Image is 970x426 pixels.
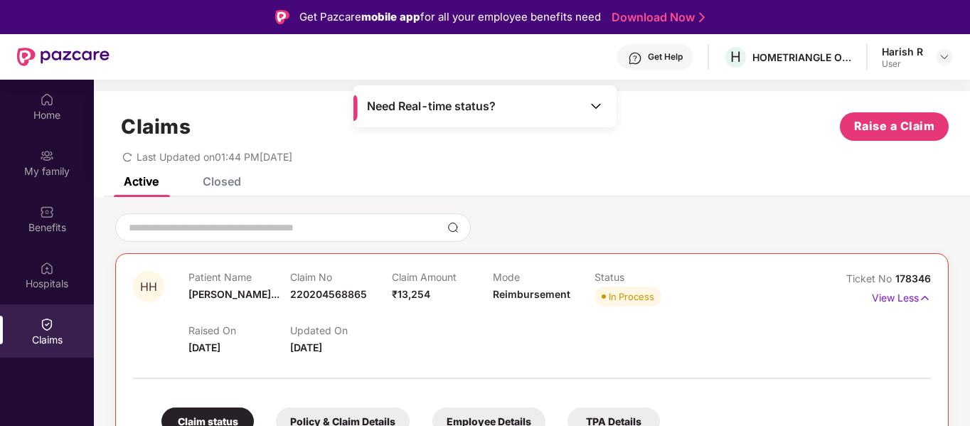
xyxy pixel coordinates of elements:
span: Last Updated on 01:44 PM[DATE] [137,151,292,163]
img: svg+xml;base64,PHN2ZyBpZD0iSGVscC0zMngzMiIgeG1sbnM9Imh0dHA6Ly93d3cudzMub3JnLzIwMDAvc3ZnIiB3aWR0aD... [628,51,642,65]
p: Mode [493,271,595,283]
p: Claim No [290,271,392,283]
img: svg+xml;base64,PHN2ZyBpZD0iU2VhcmNoLTMyeDMyIiB4bWxucz0iaHR0cDovL3d3dy53My5vcmcvMjAwMC9zdmciIHdpZH... [447,222,459,233]
a: Download Now [612,10,700,25]
img: svg+xml;base64,PHN2ZyBpZD0iSG9tZSIgeG1sbnM9Imh0dHA6Ly93d3cudzMub3JnLzIwMDAvc3ZnIiB3aWR0aD0iMjAiIG... [40,92,54,107]
p: Raised On [188,324,290,336]
span: Need Real-time status? [367,99,496,114]
strong: mobile app [361,10,420,23]
img: svg+xml;base64,PHN2ZyB3aWR0aD0iMjAiIGhlaWdodD0iMjAiIHZpZXdCb3g9IjAgMCAyMCAyMCIgZmlsbD0ibm9uZSIgeG... [40,149,54,163]
img: svg+xml;base64,PHN2ZyBpZD0iRHJvcGRvd24tMzJ4MzIiIHhtbG5zPSJodHRwOi8vd3d3LnczLm9yZy8yMDAwL3N2ZyIgd2... [939,51,950,63]
span: [PERSON_NAME]... [188,288,279,300]
img: svg+xml;base64,PHN2ZyBpZD0iQ2xhaW0iIHhtbG5zPSJodHRwOi8vd3d3LnczLm9yZy8yMDAwL3N2ZyIgd2lkdGg9IjIwIi... [40,317,54,331]
div: Harish R [882,45,923,58]
img: svg+xml;base64,PHN2ZyB4bWxucz0iaHR0cDovL3d3dy53My5vcmcvMjAwMC9zdmciIHdpZHRoPSIxNyIgaGVpZ2h0PSIxNy... [919,290,931,306]
button: Raise a Claim [840,112,949,141]
p: Patient Name [188,271,290,283]
img: svg+xml;base64,PHN2ZyBpZD0iQmVuZWZpdHMiIHhtbG5zPSJodHRwOi8vd3d3LnczLm9yZy8yMDAwL3N2ZyIgd2lkdGg9Ij... [40,205,54,219]
p: View Less [872,287,931,306]
img: New Pazcare Logo [17,48,110,66]
span: H [730,48,741,65]
span: Ticket No [846,272,895,284]
div: Get Pazcare for all your employee benefits need [299,9,601,26]
span: HH [140,281,157,293]
span: redo [122,151,132,163]
span: Raise a Claim [854,117,935,135]
img: Toggle Icon [589,99,603,113]
span: 178346 [895,272,931,284]
div: In Process [609,289,654,304]
div: Active [124,174,159,188]
span: Reimbursement [493,288,570,300]
img: Logo [275,10,289,24]
div: Get Help [648,51,683,63]
span: [DATE] [290,341,322,353]
p: Status [595,271,696,283]
div: HOMETRIANGLE ONLINE SERVICES PRIVATE LIMITED [752,50,852,64]
span: [DATE] [188,341,220,353]
div: Closed [203,174,241,188]
img: Stroke [699,10,705,25]
img: svg+xml;base64,PHN2ZyBpZD0iSG9zcGl0YWxzIiB4bWxucz0iaHR0cDovL3d3dy53My5vcmcvMjAwMC9zdmciIHdpZHRoPS... [40,261,54,275]
div: User [882,58,923,70]
span: 220204568865 [290,288,367,300]
h1: Claims [121,115,191,139]
p: Updated On [290,324,392,336]
p: Claim Amount [392,271,494,283]
span: ₹13,254 [392,288,430,300]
